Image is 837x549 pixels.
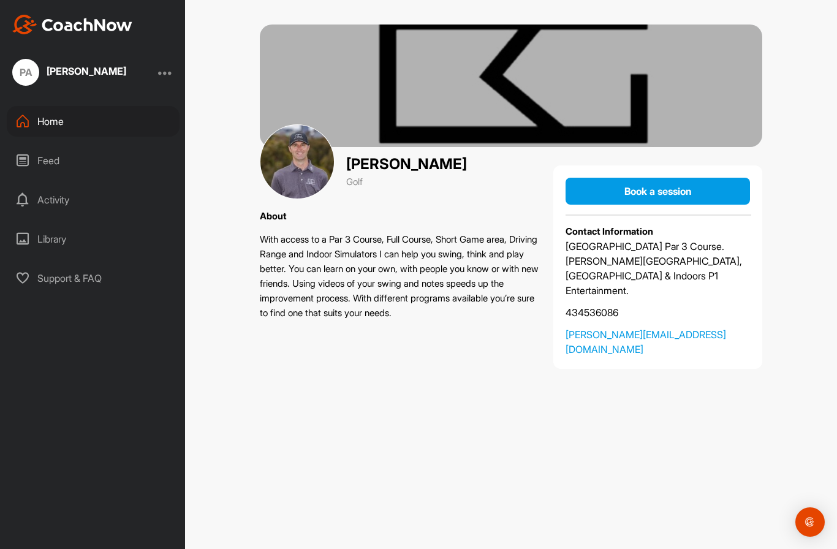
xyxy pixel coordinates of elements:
[346,175,467,189] p: Golf
[624,185,692,197] span: Book a session
[566,305,750,320] a: 434536086
[12,59,39,86] div: PA
[566,327,750,357] a: [PERSON_NAME][EMAIL_ADDRESS][DOMAIN_NAME]
[47,66,126,76] div: [PERSON_NAME]
[7,224,180,254] div: Library
[795,507,825,537] div: Open Intercom Messenger
[260,232,539,320] p: With access to a Par 3 Course, Full Course, Short Game area, Driving Range and Indoor Simulators ...
[566,178,750,205] button: Book a session
[260,25,762,147] img: cover
[7,145,180,176] div: Feed
[12,15,132,34] img: CoachNow
[7,106,180,137] div: Home
[566,225,750,239] p: Contact Information
[7,263,180,293] div: Support & FAQ
[346,153,467,175] p: [PERSON_NAME]
[260,210,287,222] label: About
[260,124,335,199] img: cover
[566,239,750,298] p: [GEOGRAPHIC_DATA] Par 3 Course. [PERSON_NAME][GEOGRAPHIC_DATA], [GEOGRAPHIC_DATA] & Indoors P1 En...
[7,184,180,215] div: Activity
